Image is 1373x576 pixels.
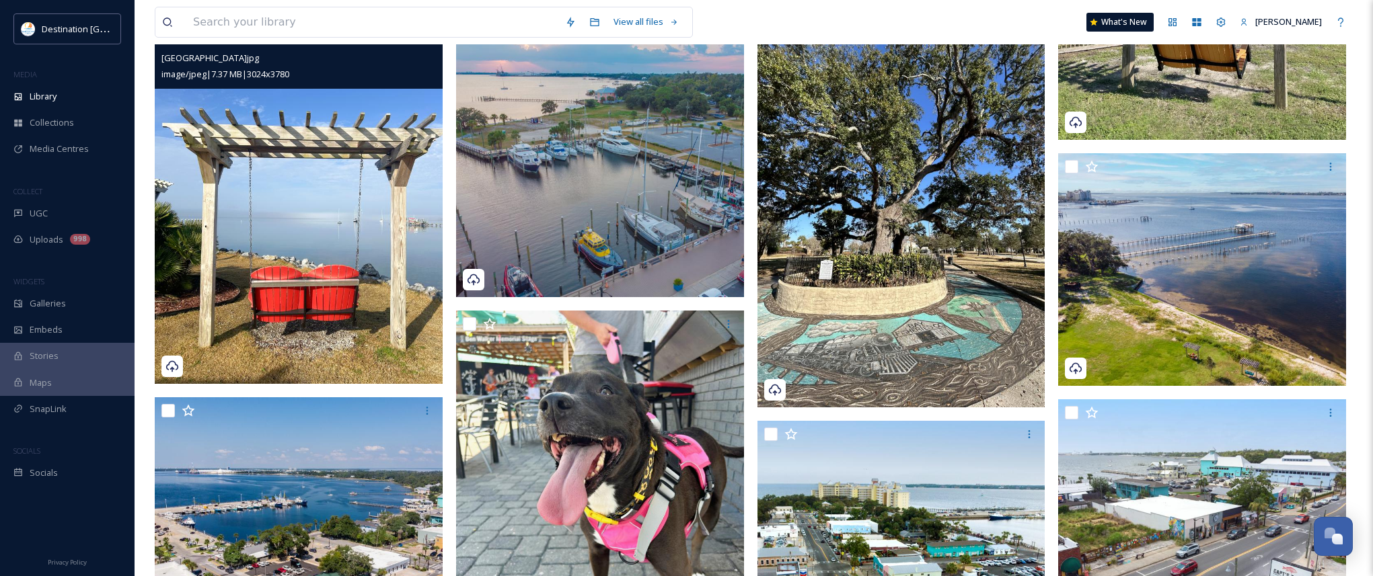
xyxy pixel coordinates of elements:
span: SOCIALS [13,446,40,456]
span: UGC [30,207,48,220]
button: Open Chat [1314,517,1353,556]
img: st andrews sunset aerial.jpg [456,9,744,297]
span: Galleries [30,297,66,310]
a: View all files [607,9,685,35]
img: Oaks by the bay010.JPEG [757,24,1045,407]
span: image/jpeg | 7.37 MB | 3024 x 3780 [161,68,289,80]
span: Socials [30,466,58,479]
span: Destination [GEOGRAPHIC_DATA] [42,22,176,35]
div: 998 [70,234,90,245]
span: Uploads [30,233,63,246]
img: Gateway Park.jpg [155,24,443,384]
span: Collections [30,116,74,129]
span: Stories [30,349,59,362]
img: download.png [22,22,35,36]
span: Maps [30,376,52,389]
span: Privacy Policy [48,558,87,567]
span: Media Centres [30,142,89,155]
a: [PERSON_NAME] [1233,9,1329,35]
span: SnapLink [30,403,67,415]
span: COLLECT [13,186,42,196]
span: WIDGETS [13,276,44,286]
span: Embeds [30,323,63,336]
input: Search your library [186,7,558,37]
span: [GEOGRAPHIC_DATA]jpg [161,52,259,64]
span: Library [30,90,57,103]
img: St Andrews Bay View.jpg [1058,153,1349,386]
span: [PERSON_NAME] [1255,15,1322,28]
span: MEDIA [13,69,37,79]
a: Privacy Policy [48,553,87,569]
a: What's New [1086,13,1154,32]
